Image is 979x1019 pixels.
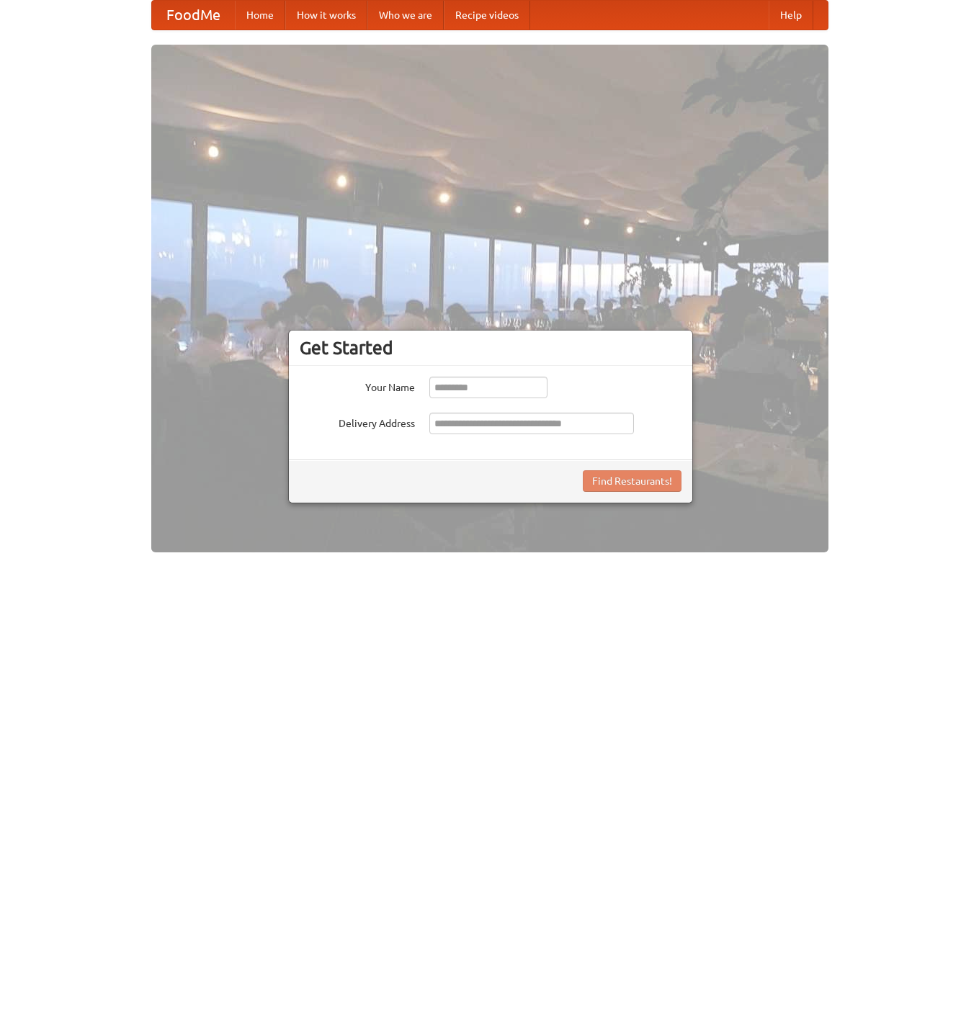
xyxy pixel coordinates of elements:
[444,1,530,30] a: Recipe videos
[583,470,681,492] button: Find Restaurants!
[367,1,444,30] a: Who we are
[769,1,813,30] a: Help
[235,1,285,30] a: Home
[300,337,681,359] h3: Get Started
[300,377,415,395] label: Your Name
[300,413,415,431] label: Delivery Address
[285,1,367,30] a: How it works
[152,1,235,30] a: FoodMe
